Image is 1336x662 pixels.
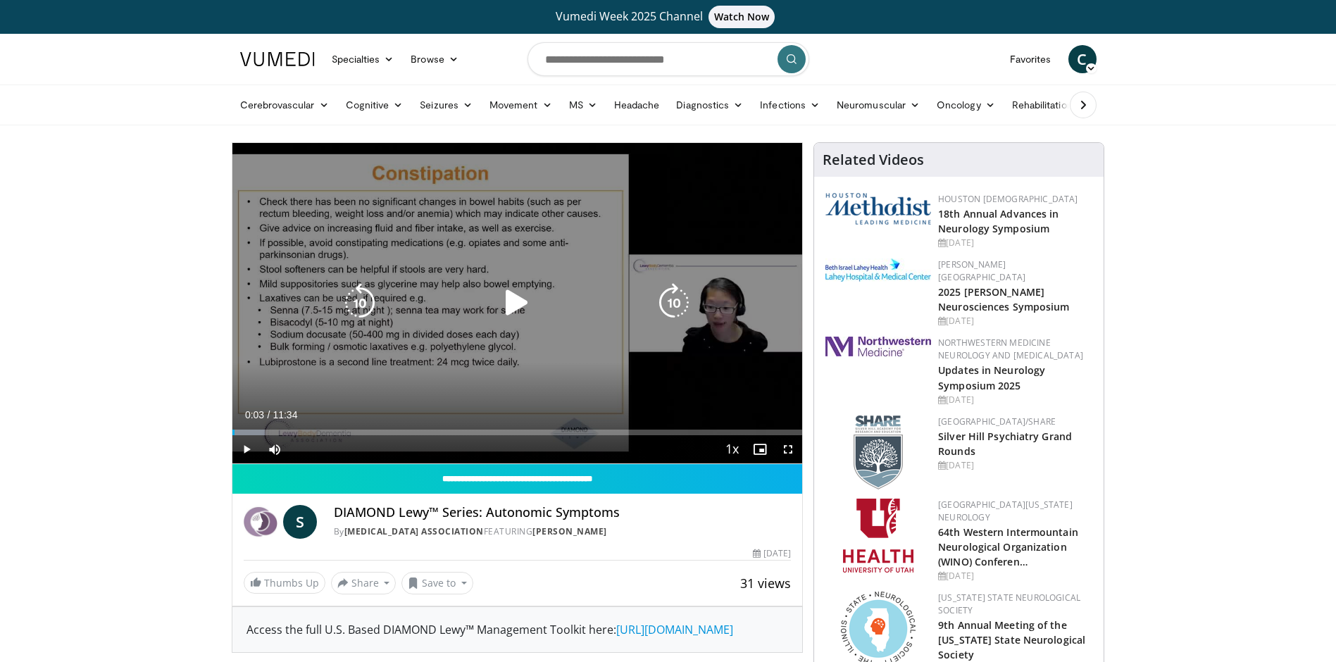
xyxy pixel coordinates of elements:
[938,337,1083,361] a: Northwestern Medicine Neurology and [MEDICAL_DATA]
[337,91,412,119] a: Cognitive
[825,258,931,282] img: e7977282-282c-4444-820d-7cc2733560fd.jpg.150x105_q85_autocrop_double_scale_upscale_version-0.2.jpg
[938,499,1073,523] a: [GEOGRAPHIC_DATA][US_STATE] Neurology
[938,363,1045,392] a: Updates in Neurology Symposium 2025
[323,45,403,73] a: Specialties
[334,505,792,520] h4: DIAMOND Lewy™ Series: Autonomic Symptoms
[245,409,264,420] span: 0:03
[938,430,1072,458] a: Silver Hill Psychiatry Grand Rounds
[616,622,733,637] a: [URL][DOMAIN_NAME]
[244,505,277,539] img: Lewy Body Dementia Association
[606,91,668,119] a: Headache
[938,285,1069,313] a: 2025 [PERSON_NAME] Neurosciences Symposium
[854,416,903,489] img: f8aaeb6d-318f-4fcf-bd1d-54ce21f29e87.png.150x105_q85_autocrop_double_scale_upscale_version-0.2.png
[938,618,1085,661] a: 9th Annual Meeting of the [US_STATE] State Neurological Society
[401,572,473,594] button: Save to
[334,525,792,538] div: By FEATURING
[1068,45,1097,73] a: C
[411,91,481,119] a: Seizures
[232,435,261,463] button: Play
[938,315,1092,327] div: [DATE]
[232,143,803,464] video-js: Video Player
[938,193,1078,205] a: Houston [DEMOGRAPHIC_DATA]
[938,416,1056,427] a: [GEOGRAPHIC_DATA]/SHARE
[828,91,928,119] a: Neuromuscular
[532,525,607,537] a: [PERSON_NAME]
[344,525,484,537] a: [MEDICAL_DATA] Association
[938,237,1092,249] div: [DATE]
[244,572,325,594] a: Thumbs Up
[668,91,751,119] a: Diagnostics
[232,430,803,435] div: Progress Bar
[283,505,317,539] a: S
[928,91,1004,119] a: Oncology
[402,45,467,73] a: Browse
[746,435,774,463] button: Enable picture-in-picture mode
[938,394,1092,406] div: [DATE]
[938,525,1078,568] a: 64th Western Intermountain Neurological Organization (WINO) Conferen…
[708,6,775,28] span: Watch Now
[268,409,270,420] span: /
[938,570,1092,582] div: [DATE]
[753,547,791,560] div: [DATE]
[843,499,913,573] img: f6362829-b0a3-407d-a044-59546adfd345.png.150x105_q85_autocrop_double_scale_upscale_version-0.2.png
[273,409,297,420] span: 11:34
[232,91,337,119] a: Cerebrovascular
[825,193,931,225] img: 5e4488cc-e109-4a4e-9fd9-73bb9237ee91.png.150x105_q85_autocrop_double_scale_upscale_version-0.2.png
[242,6,1094,28] a: Vumedi Week 2025 ChannelWatch Now
[938,258,1025,283] a: [PERSON_NAME][GEOGRAPHIC_DATA]
[556,8,781,24] span: Vumedi Week 2025 Channel
[774,435,802,463] button: Fullscreen
[261,435,289,463] button: Mute
[823,151,924,168] h4: Related Videos
[938,459,1092,472] div: [DATE]
[1004,91,1081,119] a: Rehabilitation
[561,91,606,119] a: MS
[938,592,1080,616] a: [US_STATE] State Neurological Society
[740,575,791,592] span: 31 views
[751,91,828,119] a: Infections
[481,91,561,119] a: Movement
[527,42,809,76] input: Search topics, interventions
[825,337,931,356] img: 2a462fb6-9365-492a-ac79-3166a6f924d8.png.150x105_q85_autocrop_double_scale_upscale_version-0.2.jpg
[938,207,1059,235] a: 18th Annual Advances in Neurology Symposium
[246,621,789,638] div: Access the full U.S. Based DIAMOND Lewy™ Management Toolkit here:
[718,435,746,463] button: Playback Rate
[331,572,397,594] button: Share
[240,52,315,66] img: VuMedi Logo
[1001,45,1060,73] a: Favorites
